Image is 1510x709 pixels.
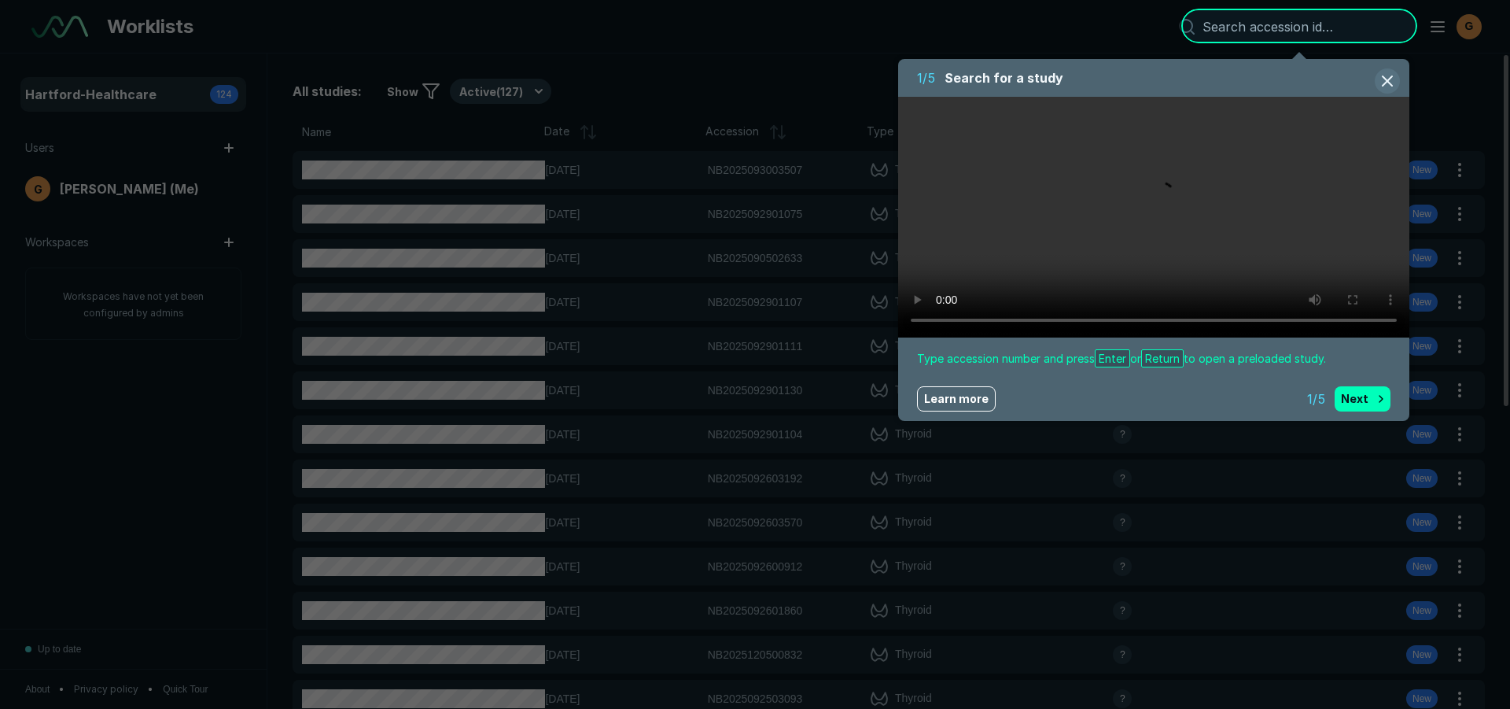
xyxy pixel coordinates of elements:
span: Learn more [924,390,989,407]
span: 1 / 5 [1307,390,1325,408]
button: Next [1335,386,1390,412]
a: Learn more [917,386,996,412]
span: 1 / 5 [917,68,935,87]
span: Search for a study [945,68,1063,87]
span: Return [1141,349,1184,367]
span: Type accession number and press or to open a preloaded study. [917,350,1390,367]
span: Enter [1095,349,1130,367]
